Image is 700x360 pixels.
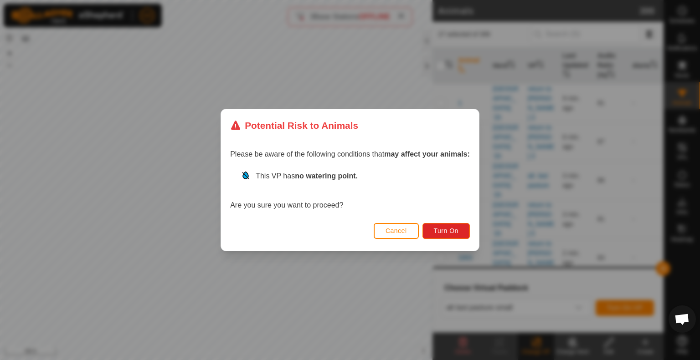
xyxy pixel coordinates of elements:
div: Are you sure you want to proceed? [230,171,470,211]
span: Turn On [434,227,458,234]
span: Cancel [386,227,407,234]
span: This VP has [256,172,358,180]
strong: may affect your animals: [384,150,470,158]
div: Open chat [669,305,696,333]
button: Cancel [374,223,419,239]
div: Potential Risk to Animals [230,118,358,132]
strong: no watering point. [295,172,358,180]
span: Please be aware of the following conditions that [230,150,470,158]
button: Turn On [422,223,470,239]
